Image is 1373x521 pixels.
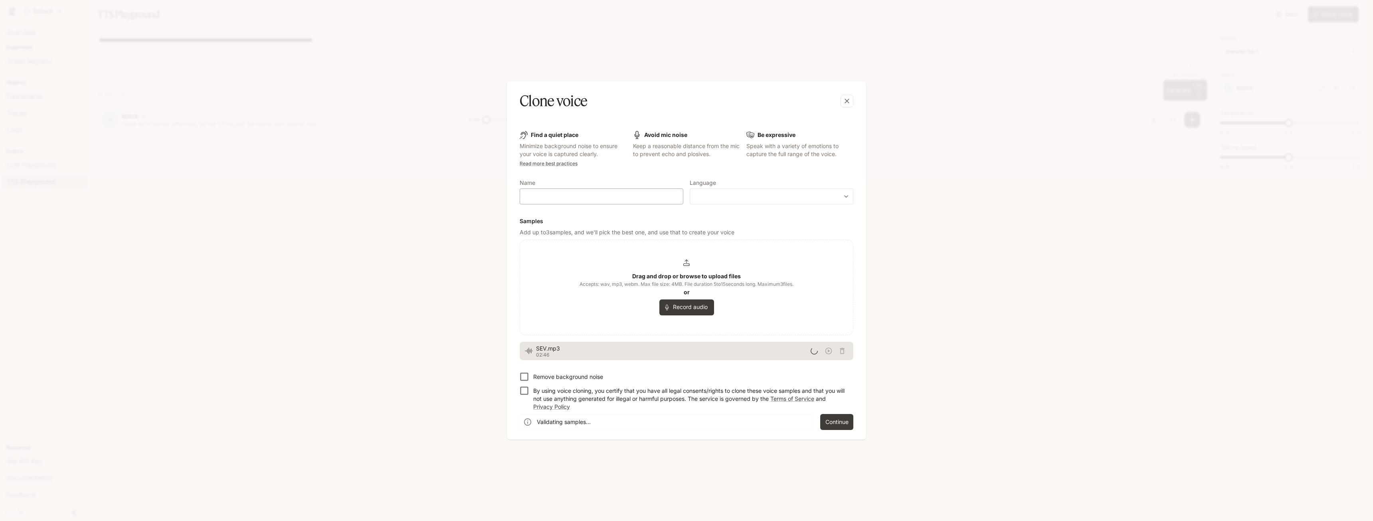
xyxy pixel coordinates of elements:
button: Record audio [659,299,714,315]
p: Minimize background noise to ensure your voice is captured clearly. [520,142,627,158]
a: Privacy Policy [533,403,570,410]
b: Find a quiet place [531,131,578,138]
b: Drag and drop or browse to upload files [632,273,741,279]
b: Be expressive [758,131,795,138]
p: Keep a reasonable distance from the mic to prevent echo and plosives. [633,142,740,158]
p: Add up to 3 samples, and we'll pick the best one, and use that to create your voice [520,228,853,236]
p: Name [520,180,535,186]
h5: Clone voice [520,91,587,111]
p: Language [690,180,716,186]
p: Speak with a variety of emotions to capture the full range of the voice. [746,142,853,158]
span: SEV.mp3 [536,345,811,353]
span: Accepts: wav, mp3, webm. Max file size: 4MB. File duration 5 to 15 seconds long. Maximum 3 files. [580,280,793,288]
a: Read more best practices [520,160,578,166]
div: ​ [690,192,853,200]
p: By using voice cloning, you certify that you have all legal consents/rights to clone these voice ... [533,387,847,411]
p: Remove background noise [533,373,603,381]
a: Terms of Service [770,395,814,402]
b: Avoid mic noise [644,131,687,138]
div: Validating samples... [537,415,591,429]
h6: Samples [520,217,853,225]
p: 02:46 [536,353,811,357]
b: or [684,289,690,295]
button: Continue [820,414,853,430]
